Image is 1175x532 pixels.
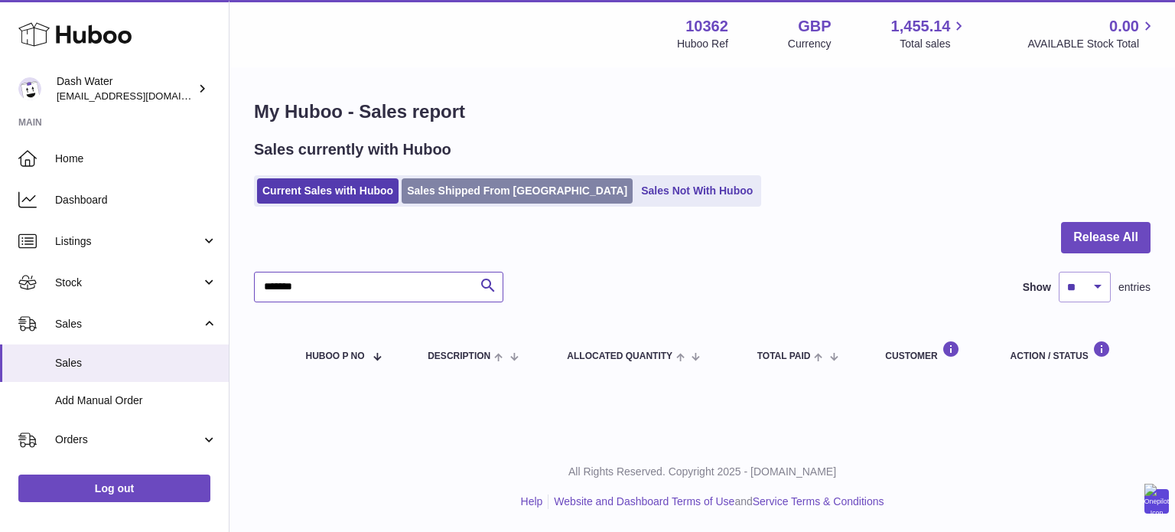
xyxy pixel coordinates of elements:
[55,276,201,290] span: Stock
[1109,16,1139,37] span: 0.00
[402,178,633,204] a: Sales Shipped From [GEOGRAPHIC_DATA]
[254,100,1151,124] h1: My Huboo - Sales report
[753,495,884,508] a: Service Terms & Conditions
[1011,341,1135,361] div: Action / Status
[788,37,832,51] div: Currency
[242,465,1163,479] p: All Rights Reserved. Copyright 2025 - [DOMAIN_NAME]
[685,16,728,37] strong: 10362
[521,495,543,508] a: Help
[55,317,201,331] span: Sales
[1118,280,1151,295] span: entries
[55,152,217,166] span: Home
[257,178,399,204] a: Current Sales with Huboo
[306,351,365,361] span: Huboo P no
[18,475,210,502] a: Log out
[900,37,968,51] span: Total sales
[1027,37,1157,51] span: AVAILABLE Stock Total
[428,351,490,361] span: Description
[57,74,194,103] div: Dash Water
[55,356,217,370] span: Sales
[1061,222,1151,253] button: Release All
[757,351,811,361] span: Total paid
[1023,280,1051,295] label: Show
[57,90,225,102] span: [EMAIL_ADDRESS][DOMAIN_NAME]
[891,16,968,51] a: 1,455.14 Total sales
[55,193,217,207] span: Dashboard
[885,341,979,361] div: Customer
[891,16,951,37] span: 1,455.14
[554,495,734,508] a: Website and Dashboard Terms of Use
[254,139,451,160] h2: Sales currently with Huboo
[55,432,201,447] span: Orders
[18,77,41,100] img: bea@dash-water.com
[548,494,884,509] li: and
[55,234,201,249] span: Listings
[1027,16,1157,51] a: 0.00 AVAILABLE Stock Total
[677,37,728,51] div: Huboo Ref
[567,351,672,361] span: ALLOCATED Quantity
[55,393,217,408] span: Add Manual Order
[636,178,758,204] a: Sales Not With Huboo
[798,16,831,37] strong: GBP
